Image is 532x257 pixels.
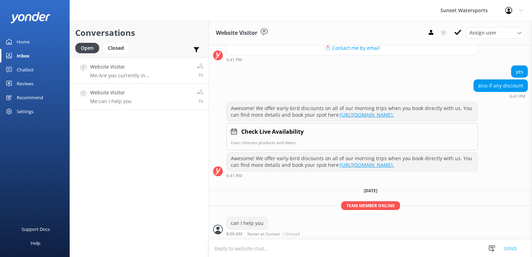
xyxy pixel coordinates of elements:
strong: 6:41 PM [510,94,525,99]
strong: 6:41 PM [226,174,242,178]
div: Sep 04 2025 05:41pm (UTC -05:00) America/Cancun [474,94,528,99]
a: [URL][DOMAIN_NAME]. [340,162,394,168]
span: Xavier at Sunset [247,232,280,236]
div: Awesome! We offer early-bird discounts on all of our morning trips when you book directly with us... [227,102,478,121]
div: yes [511,66,527,78]
strong: 8:09 AM [226,232,242,236]
div: Assign User [466,27,525,38]
p: Me: Are you currently in [GEOGRAPHIC_DATA]? or planning your trip? [90,72,192,79]
strong: 6:41 PM [226,58,242,62]
span: [DATE] [360,188,382,194]
span: Assign user [469,29,496,37]
span: Team member online [341,201,400,210]
div: Home [17,35,30,49]
button: 📩 Contact me by email [227,41,478,55]
div: Settings [17,104,33,118]
div: Chatbot [17,63,34,77]
span: • Unread [282,232,300,236]
div: Reviews [17,77,33,91]
div: Open [75,43,99,53]
div: Sep 04 2025 05:41pm (UTC -05:00) America/Cancun [226,57,478,62]
div: Closed [103,43,129,53]
a: Website VisitorMe:can I help you1h [70,84,209,110]
p: User chooses products and dates. [231,139,474,146]
h4: Website Visitor [90,89,132,96]
a: Closed [103,44,133,52]
a: Open [75,44,103,52]
span: Sep 05 2025 08:48am (UTC -05:00) America/Cancun [198,72,203,78]
div: Help [31,236,40,250]
div: Sep 05 2025 07:09am (UTC -05:00) America/Cancun [226,231,302,236]
a: [URL][DOMAIN_NAME]. [340,111,394,118]
span: Sep 05 2025 07:09am (UTC -05:00) America/Cancun [198,98,203,104]
h4: Website Visitor [90,63,192,71]
a: Website VisitorMe:Are you currently in [GEOGRAPHIC_DATA]? or planning your trip?1h [70,57,209,84]
h4: Check Live Availability [241,127,304,137]
h3: Website Visitor [216,29,257,38]
div: Support Docs [22,222,50,236]
div: Sep 04 2025 05:41pm (UTC -05:00) America/Cancun [226,173,478,178]
div: Inbox [17,49,30,63]
img: yonder-white-logo.png [10,12,50,23]
div: Recommend [17,91,43,104]
p: Me: can I help you [90,98,132,104]
div: also if any discount [474,80,527,92]
div: Awesome! We offer early-bird discounts on all of our morning trips when you book directly with us... [227,153,478,171]
div: can I help you [227,217,268,229]
h2: Conversations [75,26,203,39]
